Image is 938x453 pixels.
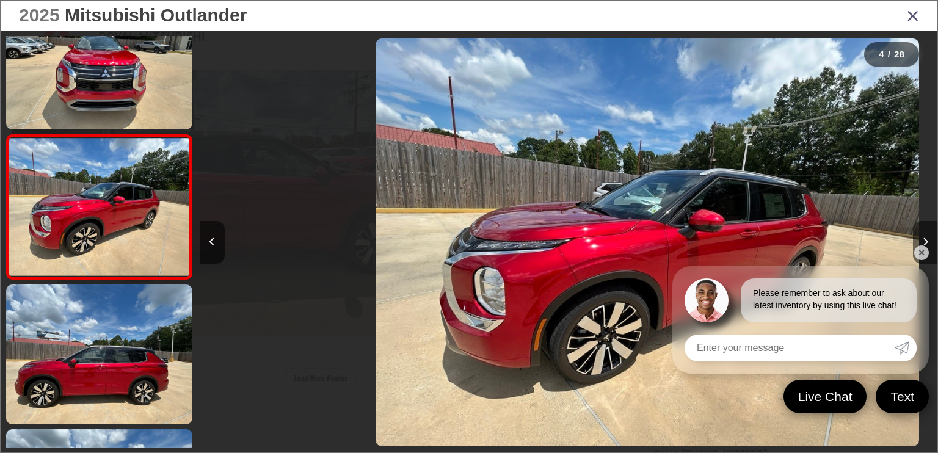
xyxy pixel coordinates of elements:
[376,38,919,446] img: 2025 Mitsubishi Outlander SEL
[741,278,917,322] div: Please remember to ask about our latest inventory by using this live chat!
[894,49,904,59] span: 28
[783,380,867,413] a: Live Chat
[879,49,884,59] span: 4
[200,221,225,264] button: Previous image
[884,388,920,405] span: Text
[4,283,194,426] img: 2025 Mitsubishi Outlander SEL
[19,5,60,25] span: 2025
[792,388,859,405] span: Live Chat
[913,221,937,264] button: Next image
[7,138,191,276] img: 2025 Mitsubishi Outlander SEL
[907,7,919,23] i: Close gallery
[887,50,892,59] span: /
[895,335,917,361] a: Submit
[65,5,247,25] span: Mitsubishi Outlander
[876,380,929,413] a: Text
[685,278,729,322] img: Agent profile photo
[685,335,895,361] input: Enter your message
